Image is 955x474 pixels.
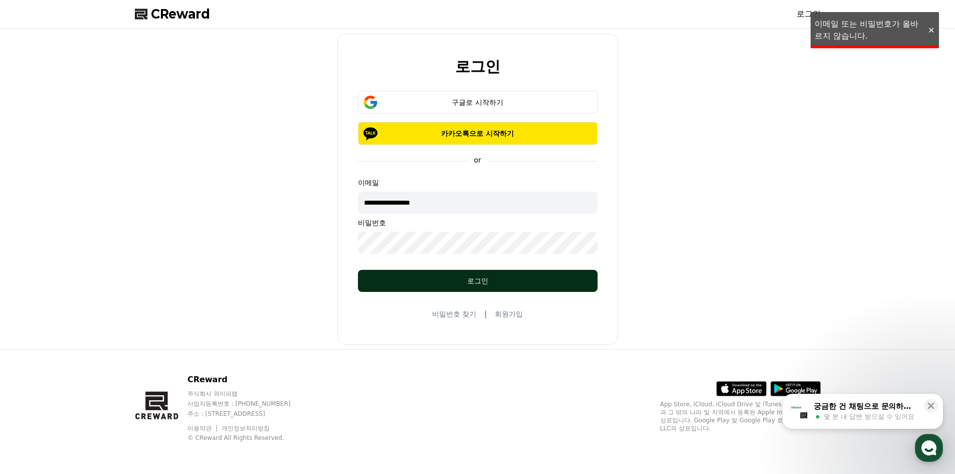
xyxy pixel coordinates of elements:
a: 개인정보처리방침 [222,425,270,432]
button: 로그인 [358,270,598,292]
a: 홈 [3,318,66,343]
span: 설정 [155,333,167,341]
p: 카카오톡으로 시작하기 [372,128,583,138]
button: 카카오톡으로 시작하기 [358,122,598,145]
p: 이메일 [358,178,598,188]
span: 홈 [32,333,38,341]
div: 로그인 [378,276,578,286]
a: 로그인 [797,8,821,20]
p: or [468,155,487,165]
p: 비밀번호 [358,218,598,228]
p: 주식회사 와이피랩 [187,390,310,398]
h2: 로그인 [455,58,500,75]
a: 이용약관 [187,425,219,432]
span: 대화 [92,334,104,342]
p: 사업자등록번호 : [PHONE_NUMBER] [187,400,310,408]
div: 구글로 시작하기 [372,97,583,107]
p: © CReward All Rights Reserved. [187,434,310,442]
a: 설정 [129,318,193,343]
button: 구글로 시작하기 [358,91,598,114]
a: CReward [135,6,210,22]
p: App Store, iCloud, iCloud Drive 및 iTunes Store는 미국과 그 밖의 나라 및 지역에서 등록된 Apple Inc.의 서비스 상표입니다. Goo... [660,400,821,432]
span: | [484,308,487,320]
p: 주소 : [STREET_ADDRESS] [187,410,310,418]
span: CReward [151,6,210,22]
a: 비밀번호 찾기 [432,309,476,319]
p: CReward [187,374,310,386]
a: 회원가입 [495,309,523,319]
a: 대화 [66,318,129,343]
